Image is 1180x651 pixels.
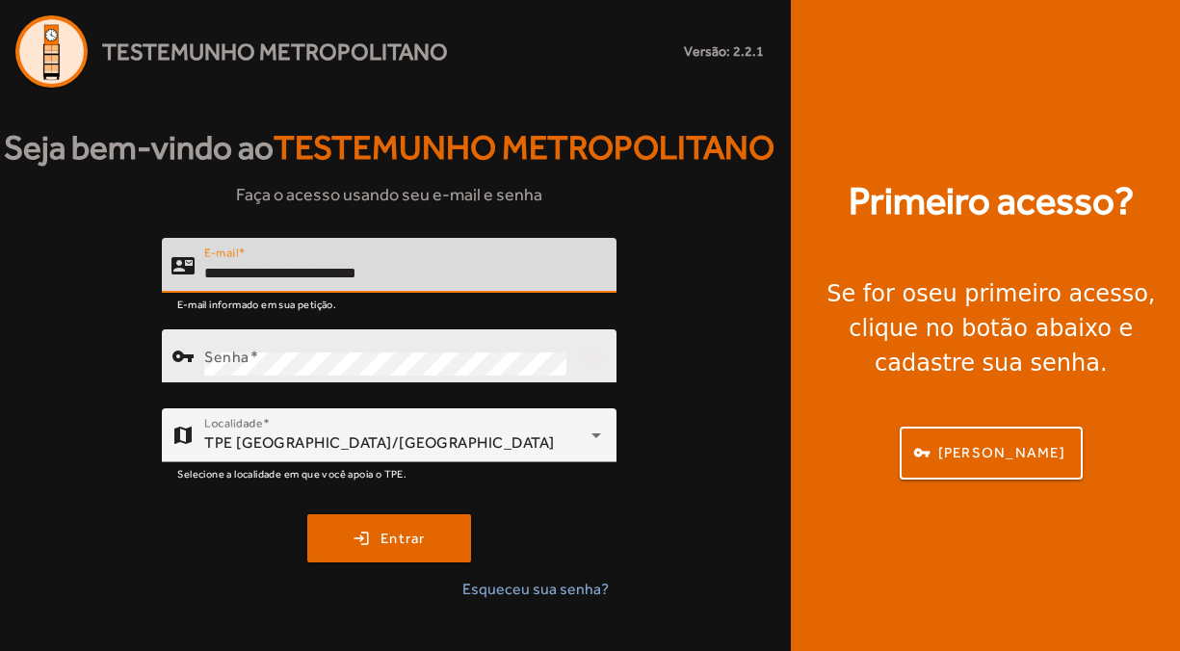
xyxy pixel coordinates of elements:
mat-icon: map [171,424,195,447]
span: Testemunho Metropolitano [274,128,774,167]
span: Testemunho Metropolitano [102,35,448,69]
span: TPE [GEOGRAPHIC_DATA]/[GEOGRAPHIC_DATA] [204,433,555,452]
strong: Primeiro acesso? [849,172,1134,230]
div: Se for o , clique no botão abaixo e cadastre sua senha. [814,276,1168,380]
span: Faça o acesso usando seu e-mail e senha [236,181,542,207]
span: [PERSON_NAME] [938,442,1065,464]
button: Entrar [307,514,471,562]
strong: seu primeiro acesso [916,280,1148,307]
mat-hint: E-mail informado em sua petição. [177,293,336,314]
img: Logo Agenda [15,15,88,88]
mat-icon: visibility_off [570,333,616,379]
mat-hint: Selecione a localidade em que você apoia o TPE. [177,462,406,483]
mat-label: E-mail [204,246,238,259]
strong: Seja bem-vindo ao [4,122,774,173]
mat-icon: vpn_key [171,345,195,368]
small: Versão: 2.2.1 [684,41,764,62]
span: Esqueceu sua senha? [462,578,609,601]
span: Entrar [380,528,426,550]
mat-label: Senha [204,347,249,365]
mat-label: Localidade [204,416,263,430]
mat-icon: contact_mail [171,253,195,276]
button: [PERSON_NAME] [900,427,1083,480]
